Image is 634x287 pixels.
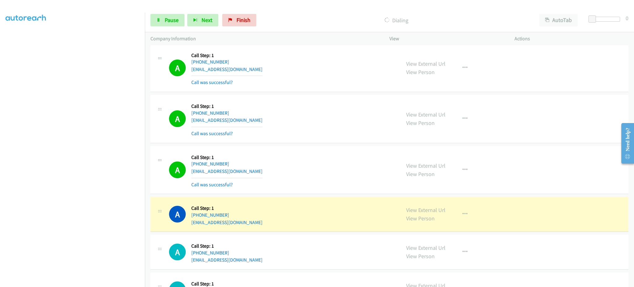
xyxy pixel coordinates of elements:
a: View External Url [406,111,445,118]
a: View Person [406,170,435,178]
h1: A [169,161,186,178]
div: Delay between calls (in seconds) [592,17,620,22]
span: Pause [165,16,179,24]
a: View External Url [406,60,445,67]
h1: A [169,60,186,76]
h5: Call Step: 1 [191,103,263,109]
a: [PHONE_NUMBER] [191,250,229,256]
iframe: Resource Center [616,119,634,168]
div: The call is yet to be attempted [169,244,186,260]
a: Call was successful? [191,79,233,85]
a: View Person [406,253,435,260]
p: View [389,35,503,42]
a: [EMAIL_ADDRESS][DOMAIN_NAME] [191,66,263,72]
h1: A [169,206,186,223]
h5: Call Step: 1 [191,243,263,249]
p: Actions [515,35,628,42]
a: Call was successful? [191,182,233,188]
a: Pause [150,14,185,26]
a: [EMAIL_ADDRESS][DOMAIN_NAME] [191,117,263,123]
a: Call was successful? [191,130,233,136]
h5: Call Step: 1 [191,52,263,59]
a: View Person [406,119,435,126]
button: Next [187,14,218,26]
a: View External Url [406,162,445,169]
span: Next [202,16,212,24]
a: [EMAIL_ADDRESS][DOMAIN_NAME] [191,168,263,174]
p: Company Information [150,35,378,42]
h5: Call Step: 1 [191,154,263,161]
a: [EMAIL_ADDRESS][DOMAIN_NAME] [191,219,263,225]
h5: Call Step: 1 [191,205,263,211]
button: AutoTab [539,14,578,26]
a: [PHONE_NUMBER] [191,161,229,167]
a: [PHONE_NUMBER] [191,212,229,218]
a: View Person [406,215,435,222]
a: View External Url [406,206,445,214]
a: Finish [222,14,256,26]
div: 0 [626,14,628,22]
a: View External Url [406,244,445,251]
a: [PHONE_NUMBER] [191,110,229,116]
p: Dialing [265,16,528,24]
span: Finish [237,16,250,24]
a: [PHONE_NUMBER] [191,59,229,65]
a: [EMAIL_ADDRESS][DOMAIN_NAME] [191,257,263,263]
h1: A [169,244,186,260]
h5: Call Step: 1 [191,281,331,287]
a: View Person [406,68,435,76]
h1: A [169,110,186,127]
